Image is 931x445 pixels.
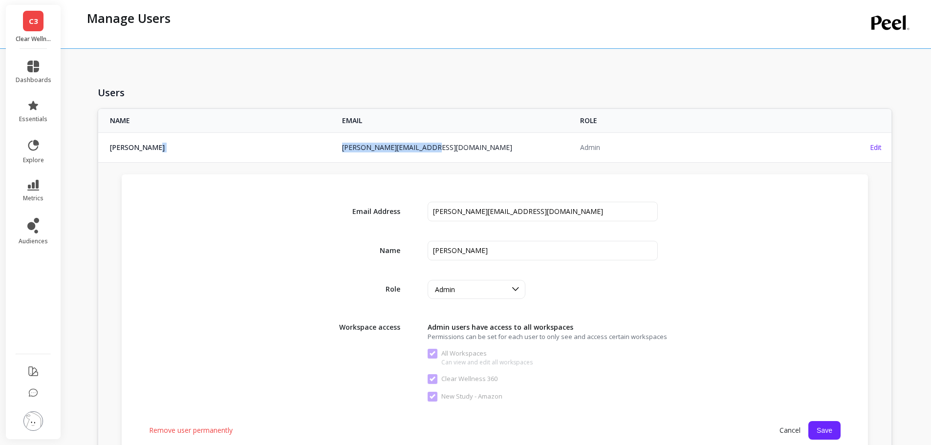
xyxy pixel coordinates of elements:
span: Clear Wellness 360 [428,374,498,384]
span: Permissions can be set for each user to only see and access certain workspaces [428,332,704,341]
span: essentials [19,115,47,123]
span: Role [332,284,400,294]
input: name@example.com [428,202,658,221]
p: Clear Wellness 360 [16,35,51,43]
span: All Workspaces [428,349,533,359]
img: profile picture [23,411,43,431]
span: dashboards [16,76,51,84]
a: [PERSON_NAME][EMAIL_ADDRESS][DOMAIN_NAME] [342,143,512,152]
span: Cancel [772,422,808,439]
span: Name [332,246,400,255]
p: Manage Users [87,10,171,26]
span: C3 [29,16,38,27]
span: Admin users have access to all workspaces [428,322,658,332]
span: New Study - Amazon [428,392,502,402]
th: EMAIL [336,109,574,132]
td: Admin [574,132,812,162]
button: Save [808,421,841,440]
span: [PERSON_NAME] [110,143,330,152]
th: ROLE [574,109,812,132]
span: Edit [870,143,882,152]
span: Workspace access [332,318,400,332]
span: metrics [23,194,43,202]
span: audiences [19,237,48,245]
span: explore [23,156,44,164]
span: Remove user permanently [149,425,233,435]
span: Email Address [332,207,400,216]
span: Admin [435,285,455,294]
h1: Users [98,86,892,100]
th: NAME [98,109,336,132]
input: First Last [428,241,658,260]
